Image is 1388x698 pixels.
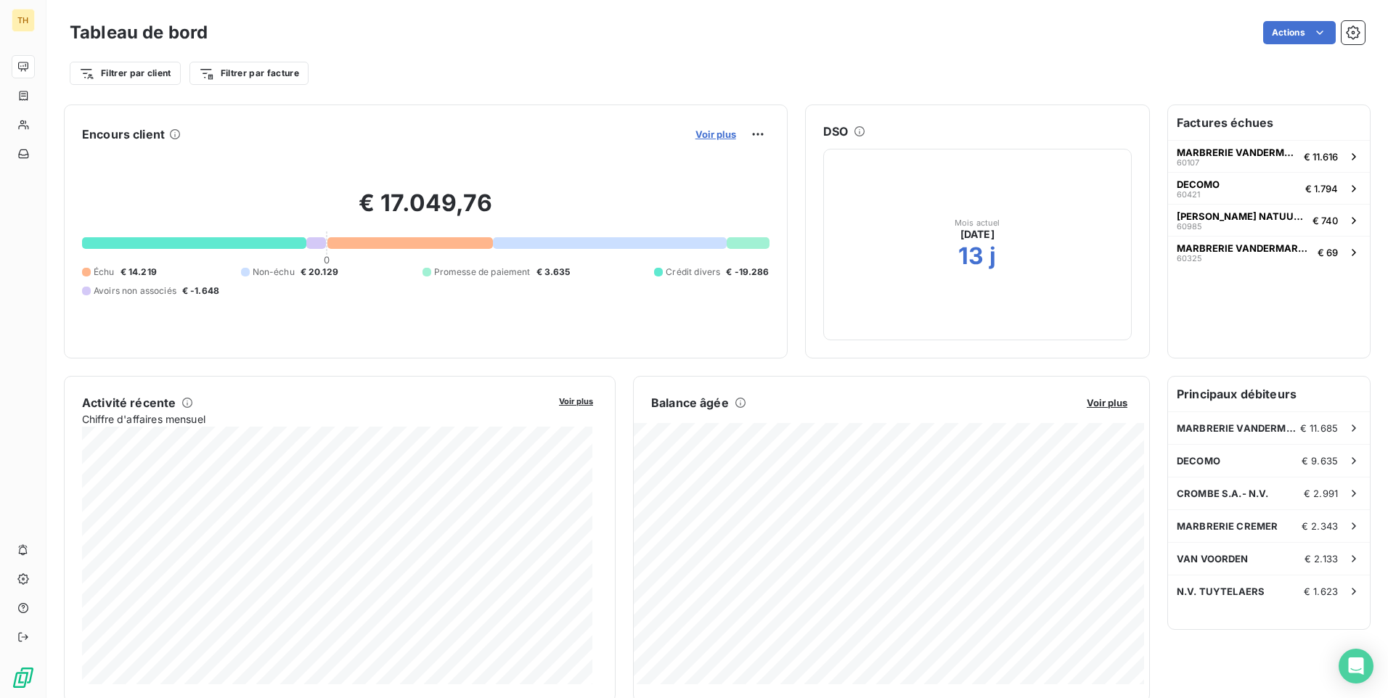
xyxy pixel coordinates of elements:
[70,20,208,46] h3: Tableau de bord
[1177,147,1298,158] span: MARBRERIE VANDERMARLIERE
[121,266,157,279] span: € 14.219
[253,266,295,279] span: Non-échu
[94,266,115,279] span: Échu
[82,394,176,411] h6: Activité récente
[823,123,848,140] h6: DSO
[82,126,165,143] h6: Encours client
[182,284,219,297] span: € -1.648
[1304,586,1338,597] span: € 1.623
[1313,215,1338,226] span: € 740
[12,666,35,689] img: Logo LeanPay
[1177,242,1312,254] span: MARBRERIE VANDERMARLIERE
[94,284,176,297] span: Avoirs non associés
[1263,21,1336,44] button: Actions
[1177,520,1278,532] span: MARBRERIE CREMER
[666,266,720,279] span: Crédit divers
[1177,586,1265,597] span: N.V. TUYTELAERS
[1168,377,1370,411] h6: Principaux débiteurs
[1302,520,1338,532] span: € 2.343
[726,266,769,279] span: € -19.286
[434,266,531,279] span: Promesse de paiement
[555,394,597,407] button: Voir plus
[1177,210,1307,222] span: [PERSON_NAME] NATUURSTEENBEDRIJF
[1082,396,1132,409] button: Voir plus
[1168,236,1370,268] button: MARBRERIE VANDERMARLIERE60325€ 69
[695,128,736,140] span: Voir plus
[82,411,549,427] span: Chiffre d'affaires mensuel
[1177,222,1202,231] span: 60985
[559,396,593,406] span: Voir plus
[651,394,729,411] h6: Balance âgée
[955,218,1000,227] span: Mois actuel
[958,242,984,271] h2: 13
[1304,488,1338,499] span: € 2.991
[301,266,338,279] span: € 20.129
[1318,247,1338,258] span: € 69
[1177,254,1202,263] span: 60325
[1177,422,1300,434] span: MARBRERIE VANDERMARLIERE
[12,9,35,32] div: TH
[1087,397,1127,408] span: Voir plus
[1177,488,1269,499] span: CROMBE S.A.- N.V.
[1304,151,1338,163] span: € 11.616
[536,266,571,279] span: € 3.635
[82,189,769,232] h2: € 17.049,76
[960,227,995,242] span: [DATE]
[1300,422,1338,434] span: € 11.685
[989,242,996,271] h2: j
[189,62,309,85] button: Filtrer par facture
[691,128,740,141] button: Voir plus
[1177,190,1200,199] span: 60421
[1168,204,1370,236] button: [PERSON_NAME] NATUURSTEENBEDRIJF60985€ 740
[1177,178,1220,190] span: DECOMO
[1302,455,1338,467] span: € 9.635
[1168,105,1370,140] h6: Factures échues
[70,62,181,85] button: Filtrer par client
[1177,158,1199,167] span: 60107
[1168,140,1370,172] button: MARBRERIE VANDERMARLIERE60107€ 11.616
[1339,649,1373,683] div: Open Intercom Messenger
[1168,172,1370,204] button: DECOMO60421€ 1.794
[324,254,330,266] span: 0
[1177,553,1249,564] span: VAN VOORDEN
[1305,183,1338,194] span: € 1.794
[1305,553,1338,564] span: € 2.133
[1177,455,1220,467] span: DECOMO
